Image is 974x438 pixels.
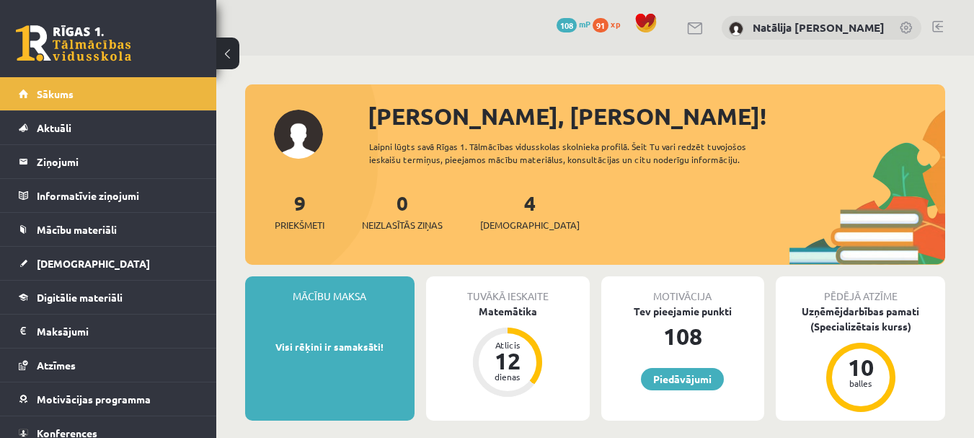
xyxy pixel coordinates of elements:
a: Rīgas 1. Tālmācības vidusskola [16,25,131,61]
a: Uzņēmējdarbības pamati (Specializētais kurss) 10 balles [776,304,945,414]
p: Visi rēķini ir samaksāti! [252,340,407,354]
div: dienas [486,372,529,381]
legend: Ziņojumi [37,145,198,178]
div: 12 [486,349,529,372]
a: 4[DEMOGRAPHIC_DATA] [480,190,580,232]
div: Tev pieejamie punkti [601,304,765,319]
span: Sākums [37,87,74,100]
img: Natālija Kate Dinsberga [729,22,743,36]
a: Atzīmes [19,349,198,382]
a: 9Priekšmeti [275,190,324,232]
a: Digitālie materiāli [19,281,198,314]
a: Matemātika Atlicis 12 dienas [426,304,590,399]
a: Piedāvājumi [641,368,724,390]
span: Neizlasītās ziņas [362,218,443,232]
a: 108 mP [557,18,590,30]
span: Atzīmes [37,359,76,372]
div: Mācību maksa [245,276,415,304]
a: 0Neizlasītās ziņas [362,190,443,232]
span: Priekšmeti [275,218,324,232]
span: 108 [557,18,577,32]
span: Mācību materiāli [37,223,117,236]
a: Motivācijas programma [19,382,198,416]
div: Uzņēmējdarbības pamati (Specializētais kurss) [776,304,945,334]
a: Natālija [PERSON_NAME] [753,20,885,35]
a: Aktuāli [19,111,198,144]
div: Motivācija [601,276,765,304]
span: mP [579,18,590,30]
span: Digitālie materiāli [37,291,123,304]
div: Pēdējā atzīme [776,276,945,304]
span: [DEMOGRAPHIC_DATA] [37,257,150,270]
legend: Informatīvie ziņojumi [37,179,198,212]
a: Sākums [19,77,198,110]
div: 108 [601,319,765,354]
a: Maksājumi [19,315,198,348]
div: Atlicis [486,341,529,349]
span: xp [611,18,620,30]
span: [DEMOGRAPHIC_DATA] [480,218,580,232]
div: 10 [839,356,882,379]
a: Mācību materiāli [19,213,198,246]
span: Aktuāli [37,121,71,134]
a: [DEMOGRAPHIC_DATA] [19,247,198,280]
div: Laipni lūgts savā Rīgas 1. Tālmācības vidusskolas skolnieka profilā. Šeit Tu vari redzēt tuvojošo... [369,140,789,166]
span: Motivācijas programma [37,393,151,406]
a: 91 xp [593,18,627,30]
a: Informatīvie ziņojumi [19,179,198,212]
a: Ziņojumi [19,145,198,178]
div: Tuvākā ieskaite [426,276,590,304]
div: balles [839,379,882,387]
div: [PERSON_NAME], [PERSON_NAME]! [368,99,945,133]
legend: Maksājumi [37,315,198,348]
span: 91 [593,18,608,32]
div: Matemātika [426,304,590,319]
